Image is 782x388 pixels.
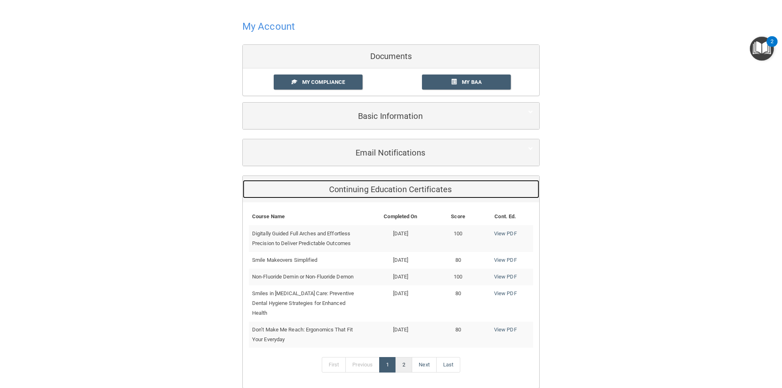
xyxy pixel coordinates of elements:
[455,327,461,333] span: 80
[345,357,380,373] a: Previous
[494,230,517,237] a: View PDF
[455,257,461,263] span: 80
[455,290,461,296] span: 80
[393,230,409,237] span: [DATE]
[249,180,533,198] a: Continuing Education Certificates
[252,274,354,280] span: Non-Fluoride Demin or Non-Fluoride Demon
[494,327,517,333] a: View PDF
[393,290,409,296] span: [DATE]
[771,42,773,52] div: 2
[494,274,517,280] a: View PDF
[494,290,517,296] a: View PDF
[242,21,295,32] h4: My Account
[249,185,508,194] h5: Continuing Education Certificates
[478,208,533,225] th: Cont. Ed.
[362,208,439,225] th: Completed On
[249,208,362,225] th: Course Name
[641,330,772,363] iframe: Drift Widget Chat Controller
[395,357,412,373] a: 2
[412,357,436,373] a: Next
[243,45,539,68] div: Documents
[249,107,533,125] a: Basic Information
[252,257,318,263] span: Smile Makeovers Simplified
[436,357,460,373] a: Last
[393,274,409,280] span: [DATE]
[494,257,517,263] a: View PDF
[252,327,353,342] span: Don’t Make Me Reach: Ergonomics That Fit Your Everyday
[302,79,345,85] span: My Compliance
[393,257,409,263] span: [DATE]
[750,37,774,61] button: Open Resource Center, 2 new notifications
[462,79,482,85] span: My BAA
[439,208,478,225] th: Score
[249,148,508,157] h5: Email Notifications
[393,327,409,333] span: [DATE]
[249,143,533,162] a: Email Notifications
[454,274,462,280] span: 100
[252,290,354,316] span: Smiles in [MEDICAL_DATA] Care: Preventive Dental Hygiene Strategies for Enhanced Health
[322,357,346,373] a: First
[249,112,508,121] h5: Basic Information
[252,230,351,246] span: Digitally Guided Full Arches and Effortless Precision to Deliver Predictable Outcomes
[454,230,462,237] span: 100
[379,357,396,373] a: 1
